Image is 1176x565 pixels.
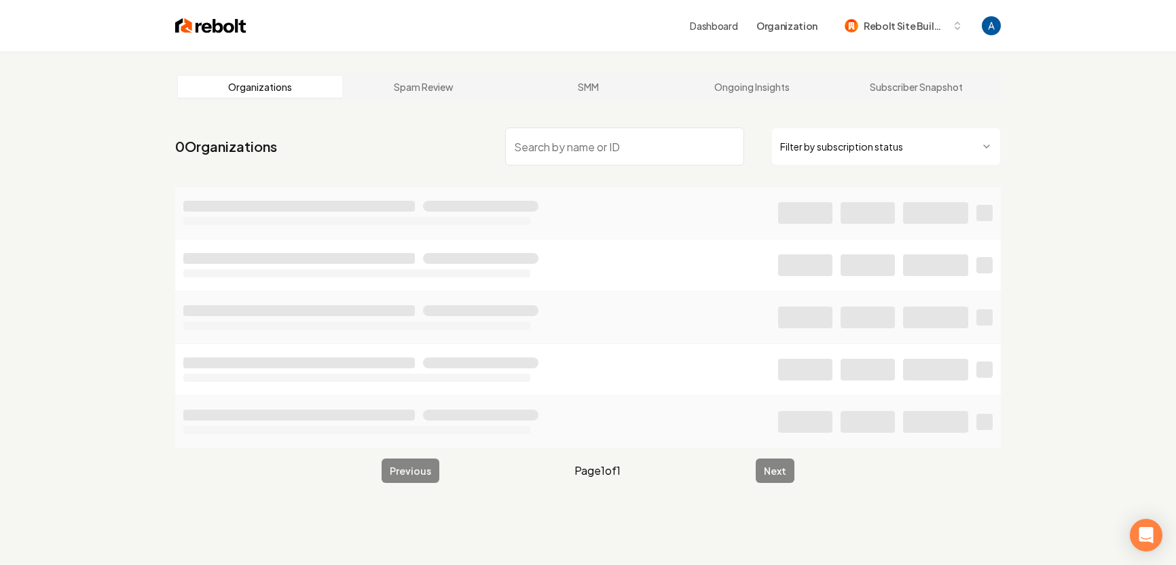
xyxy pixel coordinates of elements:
input: Search by name or ID [505,128,744,165]
img: Andrew Magana [982,16,1001,35]
a: Organizations [178,76,342,98]
img: Rebolt Logo [175,16,246,35]
a: SMM [506,76,670,98]
a: Spam Review [342,76,507,98]
a: Dashboard [690,19,737,33]
img: Rebolt Site Builder [845,19,858,33]
a: Subscriber Snapshot [834,76,998,98]
div: Open Intercom Messenger [1130,519,1162,551]
span: Page 1 of 1 [574,463,621,479]
span: Rebolt Site Builder [864,19,947,33]
button: Organization [748,14,826,38]
a: Ongoing Insights [670,76,834,98]
a: 0Organizations [175,137,277,156]
button: Open user button [982,16,1001,35]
